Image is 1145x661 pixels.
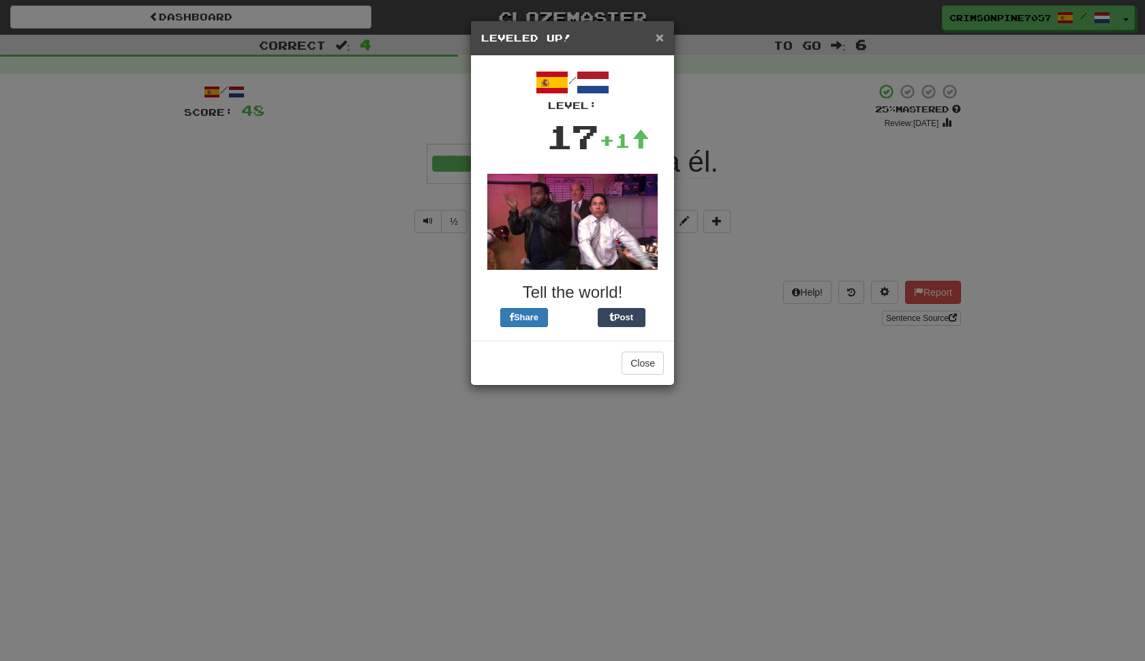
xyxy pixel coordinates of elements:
[599,127,650,154] div: +1
[481,99,664,112] div: Level:
[598,308,645,327] button: Post
[656,30,664,44] button: Close
[546,112,599,160] div: 17
[481,31,664,45] h5: Leveled Up!
[487,174,658,270] img: office-a80e9430007fca076a14268f5cfaac02a5711bd98b344892871d2edf63981756.gif
[500,308,548,327] button: Share
[481,66,664,112] div: /
[656,29,664,45] span: ×
[622,352,664,375] button: Close
[548,308,598,327] iframe: X Post Button
[481,283,664,301] h3: Tell the world!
